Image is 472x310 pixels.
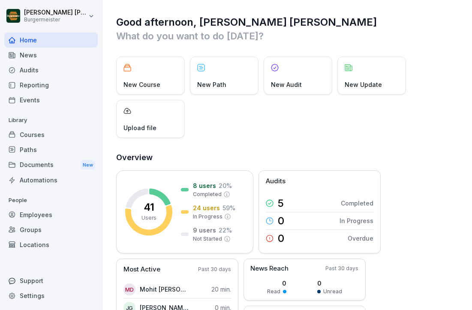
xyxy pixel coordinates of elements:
[4,157,98,173] a: DocumentsNew
[341,199,373,208] p: Completed
[348,234,373,243] p: Overdue
[197,80,226,89] p: New Path
[4,273,98,288] div: Support
[4,207,98,222] a: Employees
[4,48,98,63] a: News
[4,77,98,92] a: Reporting
[317,279,342,288] p: 0
[219,226,232,235] p: 22 %
[123,265,160,274] p: Most Active
[4,92,98,107] a: Events
[266,176,286,186] p: Audits
[193,226,216,235] p: 9 users
[123,283,135,295] div: MD
[193,213,222,221] p: In Progress
[4,173,98,188] a: Automations
[116,29,459,43] p: What do you want to do [DATE]?
[4,33,98,48] a: Home
[123,80,160,89] p: New Course
[267,279,286,288] p: 0
[24,9,87,16] p: [PERSON_NAME] [PERSON_NAME] [PERSON_NAME]
[222,203,235,212] p: 59 %
[4,237,98,252] a: Locations
[193,181,216,190] p: 8 users
[278,216,284,226] p: 0
[116,152,459,164] h2: Overview
[340,216,373,225] p: In Progress
[250,264,289,274] p: News Reach
[4,127,98,142] a: Courses
[144,202,154,212] p: 41
[4,113,98,127] p: Library
[4,222,98,237] a: Groups
[198,265,231,273] p: Past 30 days
[81,160,95,170] div: New
[4,63,98,77] a: Audits
[278,233,284,244] p: 0
[24,17,87,23] p: Burgermeister
[193,203,220,212] p: 24 users
[325,265,358,272] p: Past 30 days
[116,15,459,29] h1: Good afternoon, [PERSON_NAME] [PERSON_NAME]
[4,157,98,173] div: Documents
[267,288,280,295] p: Read
[4,288,98,303] a: Settings
[193,235,222,243] p: Not Started
[140,285,189,294] p: Mohit [PERSON_NAME]
[123,123,156,132] p: Upload file
[271,80,302,89] p: New Audit
[4,194,98,207] p: People
[193,191,222,198] p: Completed
[323,288,342,295] p: Unread
[278,198,284,209] p: 5
[211,285,231,294] p: 20 min.
[219,181,232,190] p: 20 %
[4,142,98,157] a: Paths
[141,214,156,222] p: Users
[345,80,382,89] p: New Update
